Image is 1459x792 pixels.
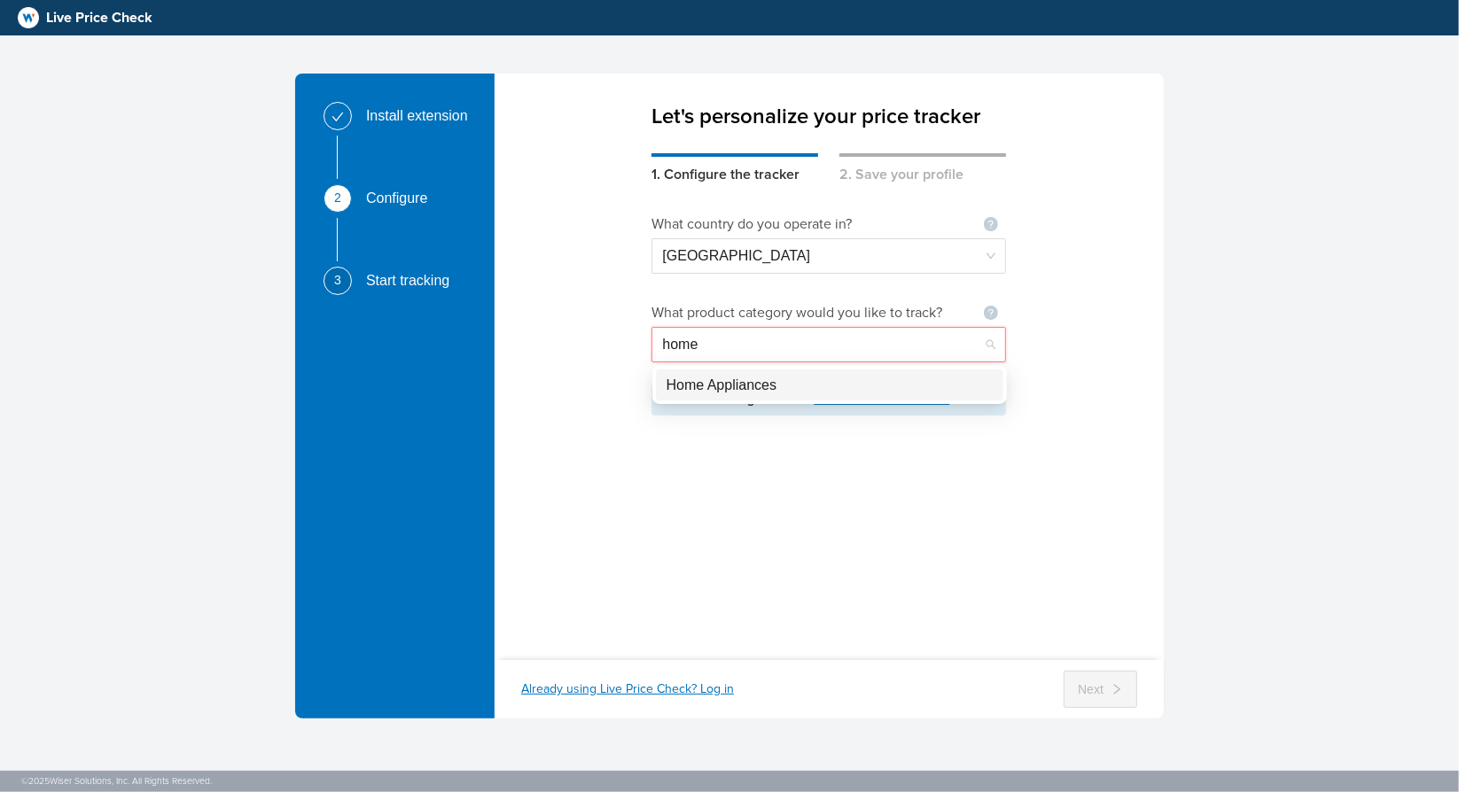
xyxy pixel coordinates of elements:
div: Let's personalize your price tracker [651,74,1006,132]
div: What country do you operate in? [651,214,873,235]
span: 3 [334,274,341,286]
div: Home Appliances [667,374,993,396]
div: 2. Save your profile [839,153,1006,185]
div: Home Appliances [656,369,1003,400]
div: Configure [366,184,441,213]
div: 1. Configure the tracker [651,153,818,185]
span: Germany [662,239,995,273]
div: Already using Live Price Check? Log in [521,680,734,698]
div: What product category would you like to track? [651,302,961,323]
span: question-circle [984,217,998,231]
img: logo [18,7,39,28]
span: check [332,111,344,123]
span: question-circle [984,306,998,320]
div: Install extension [366,102,482,130]
div: Start tracking [366,267,464,295]
span: Live Price Check [46,7,152,28]
span: 2 [334,191,341,204]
